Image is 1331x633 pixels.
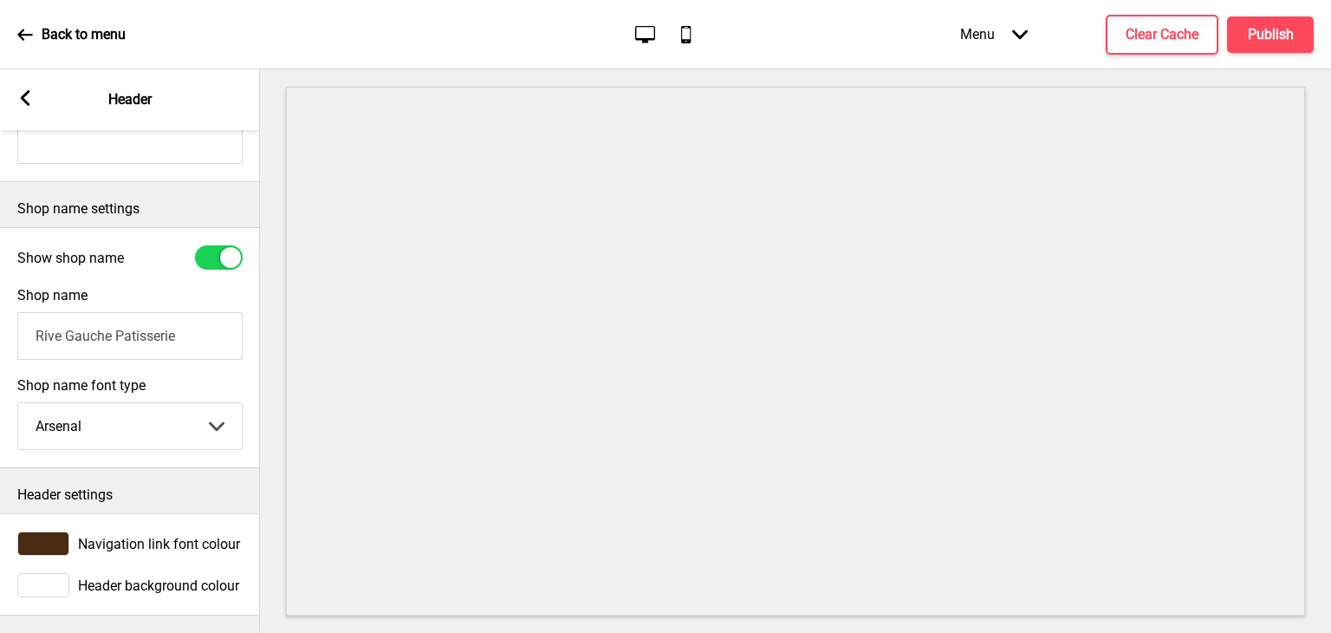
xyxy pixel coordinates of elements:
span: Navigation link font colour [78,536,240,552]
h4: Publish [1248,25,1294,44]
label: Show shop name [17,250,124,266]
a: Back to menu [17,11,126,58]
h4: Clear Cache [1126,25,1198,44]
span: Header background colour [78,578,239,594]
label: Shop name [17,287,88,303]
div: Header background colour [17,573,243,597]
label: Shop name font type [17,377,243,394]
p: Header [108,90,152,109]
p: Header settings [17,486,243,505]
div: Menu [943,9,1045,60]
p: Back to menu [42,25,126,44]
button: Clear Cache [1106,15,1218,55]
p: Shop name settings [17,199,243,219]
button: Publish [1227,16,1314,53]
div: Navigation link font colour [17,532,243,556]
